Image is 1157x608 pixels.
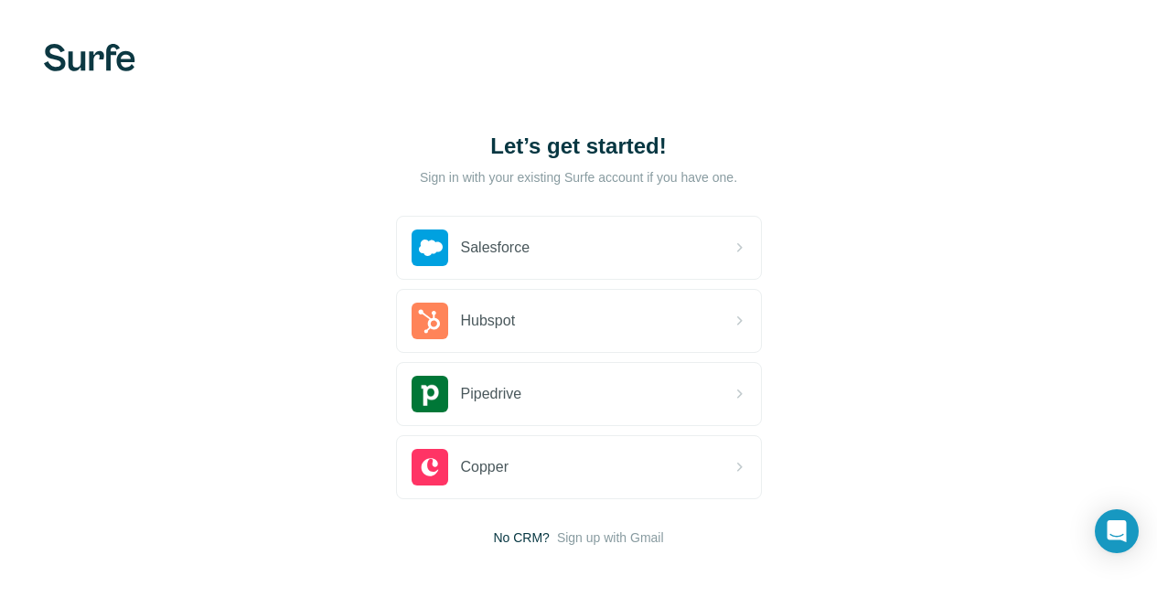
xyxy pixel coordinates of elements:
[412,376,448,412] img: pipedrive's logo
[1095,509,1139,553] div: Open Intercom Messenger
[461,310,516,332] span: Hubspot
[461,456,509,478] span: Copper
[420,168,737,187] p: Sign in with your existing Surfe account if you have one.
[412,303,448,339] img: hubspot's logo
[412,229,448,266] img: salesforce's logo
[396,132,762,161] h1: Let’s get started!
[412,449,448,485] img: copper's logo
[493,528,549,547] span: No CRM?
[461,237,530,259] span: Salesforce
[461,383,522,405] span: Pipedrive
[44,44,135,71] img: Surfe's logo
[557,528,664,547] button: Sign up with Gmail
